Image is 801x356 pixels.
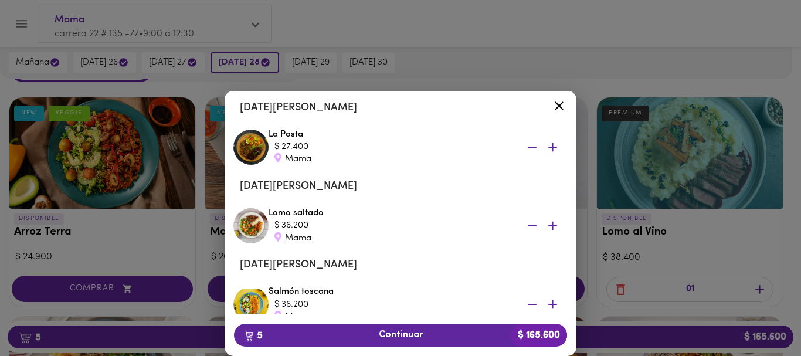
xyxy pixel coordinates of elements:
div: $ 36.200 [274,299,509,311]
b: 5 [237,328,270,343]
li: [DATE][PERSON_NAME] [230,251,571,279]
div: $ 36.200 [274,219,509,232]
div: Salmón toscana [269,286,568,323]
li: [DATE][PERSON_NAME] [230,94,571,122]
div: Mama [274,232,509,245]
iframe: Messagebird Livechat Widget [733,288,789,344]
img: Lomo saltado [233,208,269,243]
img: La Posta [233,130,269,165]
button: 5Continuar$ 165.600 [234,324,567,347]
div: Lomo saltado [269,207,568,245]
div: Mama [274,153,509,165]
div: La Posta [269,128,568,166]
span: Continuar [243,330,558,341]
div: $ 27.400 [274,141,509,153]
img: cart.png [245,330,253,342]
li: [DATE][PERSON_NAME] [230,172,571,201]
img: Salmón toscana [233,287,269,322]
b: $ 165.600 [511,324,567,347]
div: Mama [274,311,509,323]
